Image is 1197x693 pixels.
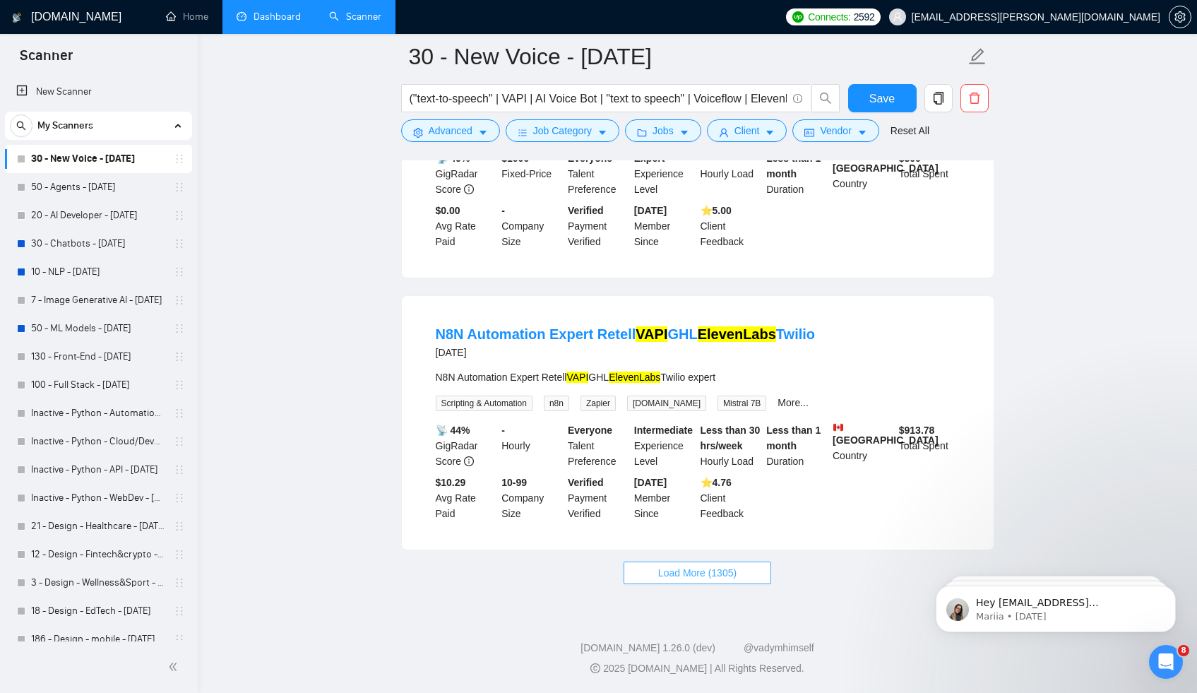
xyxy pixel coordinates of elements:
[436,396,532,411] span: Scripting & Automation
[766,425,821,451] b: Less than 1 month
[568,205,604,216] b: Verified
[464,456,474,466] span: info-circle
[174,182,185,193] span: holder
[701,425,761,451] b: Less than 30 hrs/week
[436,425,470,436] b: 📡 44%
[436,205,460,216] b: $0.00
[631,475,698,521] div: Member Since
[707,119,787,142] button: userClientcaret-down
[31,427,165,456] a: Inactive - Python - Cloud/DevOps - [DATE]
[634,425,693,436] b: Intermediate
[174,153,185,165] span: holder
[31,145,165,173] a: 30 - New Voice - [DATE]
[568,477,604,488] b: Verified
[833,422,843,432] img: 🇨🇦
[893,12,903,22] span: user
[174,436,185,447] span: holder
[501,205,505,216] b: -
[634,477,667,488] b: [DATE]
[631,203,698,249] div: Member Since
[31,314,165,343] a: 50 - ML Models - [DATE]
[631,422,698,469] div: Experience Level
[31,597,165,625] a: 18 - Design - EdTech - [DATE]
[429,123,472,138] span: Advanced
[765,127,775,138] span: caret-down
[792,11,804,23] img: upwork-logo.png
[31,625,165,653] a: 186 - Design - mobile - [DATE]
[174,210,185,221] span: holder
[409,39,965,74] input: Scanner name...
[37,112,93,140] span: My Scanners
[698,203,764,249] div: Client Feedback
[1169,11,1191,23] span: setting
[499,203,565,249] div: Company Size
[31,343,165,371] a: 130 - Front-End - [DATE]
[174,521,185,532] span: holder
[174,408,185,419] span: holder
[237,11,301,23] a: dashboardDashboard
[580,642,715,653] a: [DOMAIN_NAME] 1.26.0 (dev)
[634,205,667,216] b: [DATE]
[501,477,527,488] b: 10-99
[848,84,917,112] button: Save
[636,326,667,342] mark: VAPI
[590,663,600,673] span: copyright
[793,94,802,103] span: info-circle
[433,150,499,197] div: GigRadar Score
[808,9,850,25] span: Connects:
[869,90,895,107] span: Save
[597,127,607,138] span: caret-down
[31,540,165,569] a: 12 - Design - Fintech&crypto - [DATE]
[31,173,165,201] a: 50 - Agents - [DATE]
[915,556,1197,655] iframe: Intercom notifications message
[174,577,185,588] span: holder
[31,230,165,258] a: 30 - Chatbots - [DATE]
[568,425,612,436] b: Everyone
[763,150,830,197] div: Duration
[544,396,569,411] span: n8n
[1178,645,1189,656] span: 8
[433,203,499,249] div: Avg Rate Paid
[31,512,165,540] a: 21 - Design - Healthcare - [DATE]
[679,127,689,138] span: caret-down
[8,45,84,75] span: Scanner
[698,475,764,521] div: Client Feedback
[830,422,896,469] div: Country
[609,372,660,383] mark: ElevenLabs
[174,238,185,249] span: holder
[168,660,182,674] span: double-left
[436,369,960,385] div: N8N Automation Expert Retell GHL Twilio expert
[698,422,764,469] div: Hourly Load
[174,549,185,560] span: holder
[717,396,766,411] span: Mistral 7B
[499,150,565,197] div: Fixed-Price
[464,184,474,194] span: info-circle
[31,201,165,230] a: 20 - AI Developer - [DATE]
[413,127,423,138] span: setting
[174,605,185,617] span: holder
[1149,645,1183,679] iframe: Intercom live chat
[174,295,185,306] span: holder
[811,84,840,112] button: search
[580,396,616,411] span: Zapier
[10,114,32,137] button: search
[698,326,776,342] mark: ElevenLabs
[499,422,565,469] div: Hourly
[812,92,839,105] span: search
[166,11,208,23] a: homeHome
[820,123,851,138] span: Vendor
[31,286,165,314] a: 7 - Image Generative AI - [DATE]
[436,326,816,342] a: N8N Automation Expert RetellVAPIGHLElevenLabsTwilio
[854,9,875,25] span: 2592
[209,661,1186,676] div: 2025 [DOMAIN_NAME] | All Rights Reserved.
[701,205,732,216] b: ⭐️ 5.00
[637,127,647,138] span: folder
[925,92,952,105] span: copy
[804,127,814,138] span: idcard
[698,150,764,197] div: Hourly Load
[16,78,181,106] a: New Scanner
[833,150,939,174] b: [GEOGRAPHIC_DATA]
